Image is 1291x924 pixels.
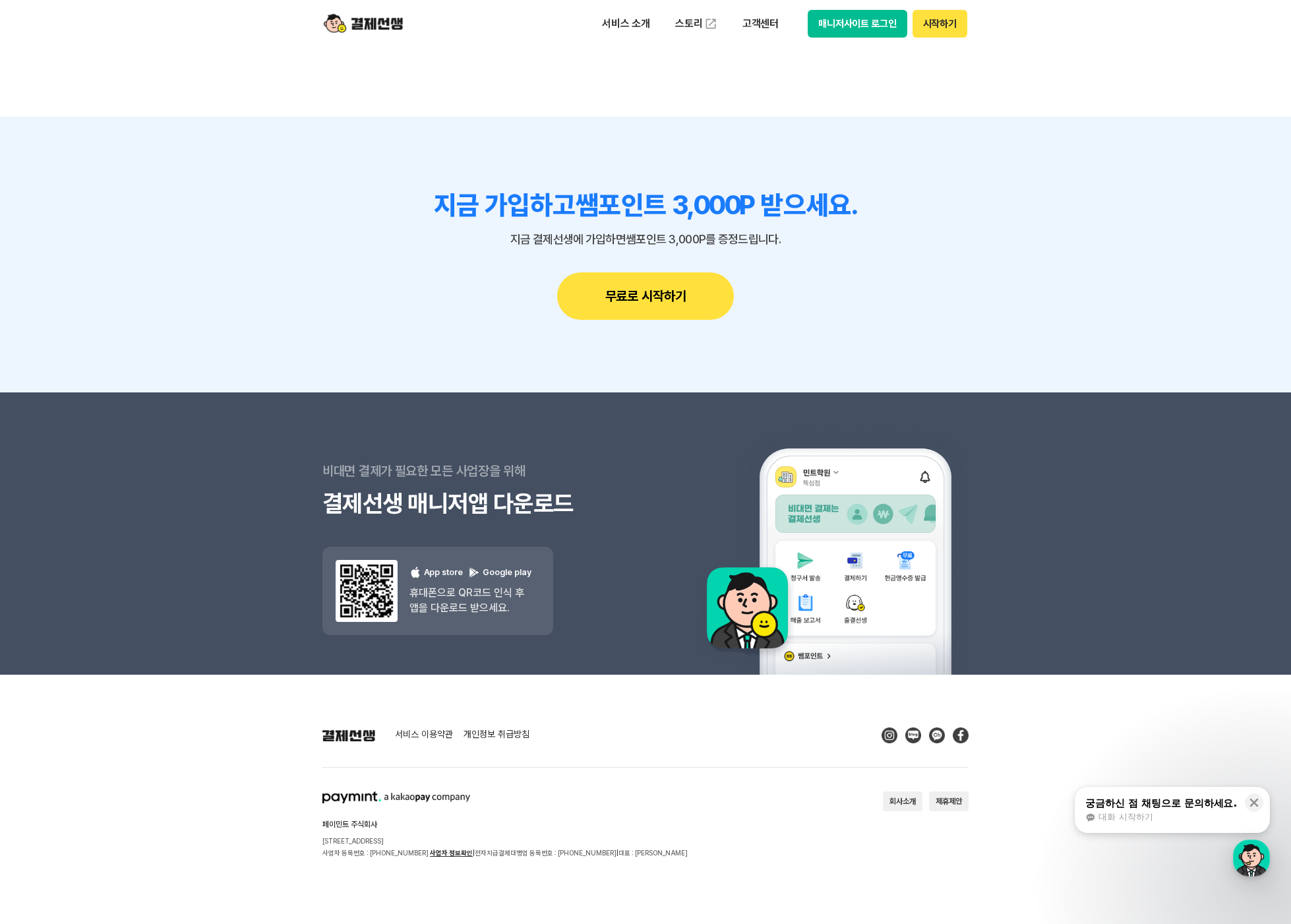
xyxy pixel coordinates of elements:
p: App store [409,567,463,579]
img: 애플 로고 [409,567,421,578]
p: Google play [468,567,531,579]
p: 휴대폰으로 QR코드 인식 후 앱을 다운로드 받으세요. [409,585,531,615]
a: 홈 [4,418,87,451]
h3: 지금 가입하고 쌤포인트 3,000P 받으세요. [322,189,969,221]
span: 설정 [204,438,220,448]
img: 외부 도메인 오픈 [704,17,717,30]
img: Facebook [953,727,969,743]
p: 비대면 결제가 필요한 모든 사업장을 위해 [322,454,645,487]
span: | [616,849,618,857]
img: Instagram [882,727,897,743]
img: 구글 플레이 로고 [468,567,480,578]
span: 홈 [42,438,49,448]
h3: 결제선생 매니저앱 다운로드 [322,487,645,520]
p: 고객센터 [733,12,788,36]
img: Kakao Talk [929,727,945,743]
p: 지금 결제선생에 가입하면 쌤포인트 3,000P를 증정드립니다. [322,233,969,246]
img: Blog [905,727,921,743]
a: 대화 [87,418,170,451]
a: 사업자 정보확인 [430,849,473,857]
p: [STREET_ADDRESS] [322,835,688,847]
p: 사업자 등록번호 : [PHONE_NUMBER] 전자지급결제대행업 등록번호 : [PHONE_NUMBER] 대표 : [PERSON_NAME] [322,847,688,859]
button: 제휴제안 [929,791,969,811]
img: 결제선생 로고 [322,729,375,741]
button: 매니저사이트 로그인 [808,10,907,38]
img: 앱 예시 이미지 [690,395,969,675]
img: paymint logo [322,791,470,803]
a: 설정 [170,418,253,451]
a: 스토리 [666,11,727,37]
a: 개인정보 취급방침 [464,729,529,741]
img: logo [324,11,403,36]
img: 앱 다운도르드 qr [336,560,398,622]
a: 서비스 이용약관 [395,729,453,741]
span: 대화 [121,439,136,449]
button: 회사소개 [883,791,922,811]
button: 무료로 시작하기 [557,272,734,320]
span: | [473,849,475,857]
button: 시작하기 [913,10,967,38]
p: 서비스 소개 [593,12,659,36]
h2: 페이민트 주식회사 [322,820,688,828]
